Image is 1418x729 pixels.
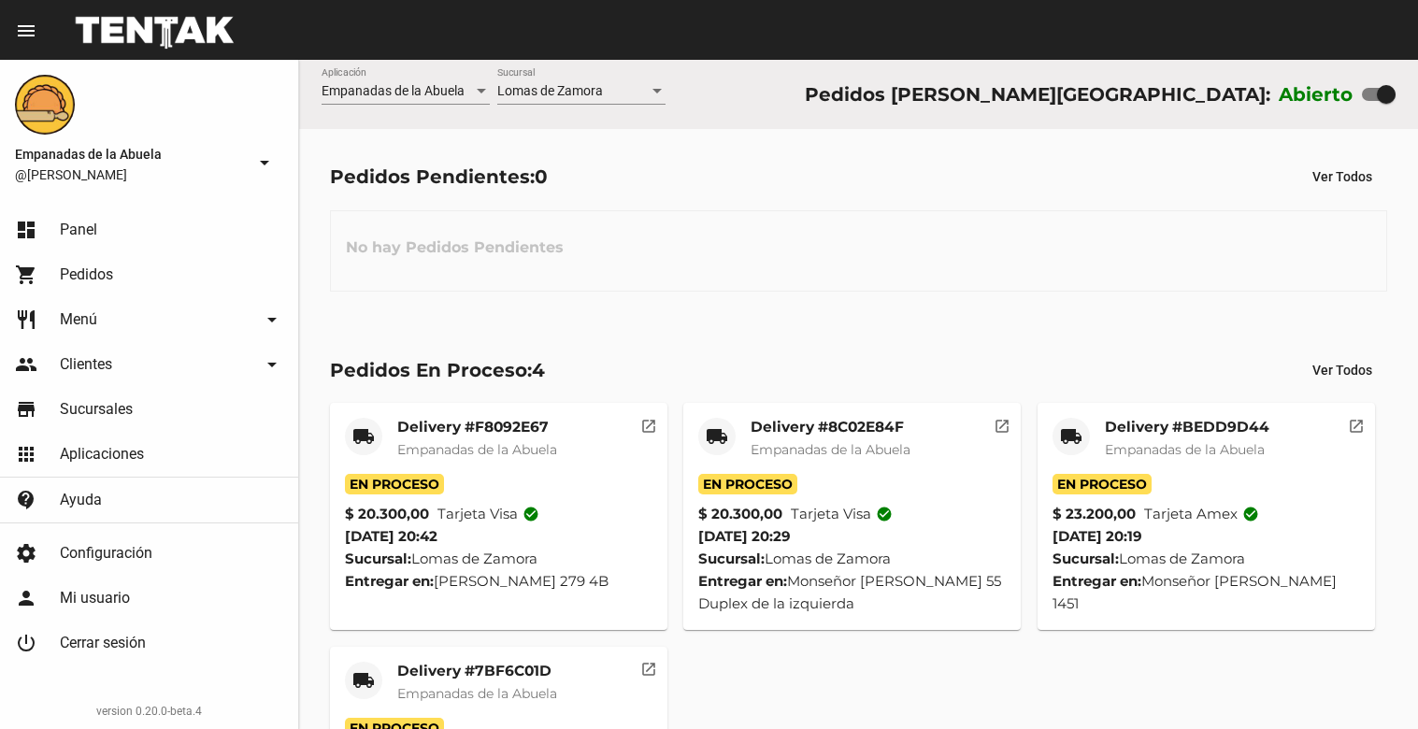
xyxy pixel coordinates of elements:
[60,589,130,607] span: Mi usuario
[1242,506,1259,522] mat-icon: check_circle
[60,491,102,509] span: Ayuda
[1053,474,1152,494] span: En Proceso
[698,570,1006,615] div: Monseñor [PERSON_NAME] 55 Duplex de la izquierda
[698,503,782,525] strong: $ 20.300,00
[15,443,37,465] mat-icon: apps
[640,415,657,432] mat-icon: open_in_new
[60,310,97,329] span: Menú
[15,308,37,331] mat-icon: restaurant
[1053,550,1119,567] strong: Sucursal:
[60,221,97,239] span: Panel
[1348,415,1365,432] mat-icon: open_in_new
[640,658,657,675] mat-icon: open_in_new
[345,570,652,593] div: [PERSON_NAME] 279 4B
[437,503,539,525] span: Tarjeta visa
[1312,363,1372,378] span: Ver Todos
[1053,527,1142,545] span: [DATE] 20:19
[261,308,283,331] mat-icon: arrow_drop_down
[15,20,37,42] mat-icon: menu
[345,474,444,494] span: En Proceso
[751,418,910,436] mat-card-title: Delivery #8C02E84F
[535,165,548,188] span: 0
[1060,425,1082,448] mat-icon: local_shipping
[698,550,765,567] strong: Sucursal:
[15,489,37,511] mat-icon: contact_support
[1053,570,1360,615] div: Monseñor [PERSON_NAME] 1451
[15,702,283,721] div: version 0.20.0-beta.4
[698,548,1006,570] div: Lomas de Zamora
[706,425,728,448] mat-icon: local_shipping
[1312,169,1372,184] span: Ver Todos
[15,398,37,421] mat-icon: store
[1279,79,1354,109] label: Abierto
[60,445,144,464] span: Aplicaciones
[15,219,37,241] mat-icon: dashboard
[805,79,1270,109] div: Pedidos [PERSON_NAME][GEOGRAPHIC_DATA]:
[60,544,152,563] span: Configuración
[698,474,797,494] span: En Proceso
[261,353,283,376] mat-icon: arrow_drop_down
[497,83,603,98] span: Lomas de Zamora
[60,265,113,284] span: Pedidos
[397,441,557,458] span: Empanadas de la Abuela
[15,542,37,565] mat-icon: settings
[345,572,434,590] strong: Entregar en:
[15,75,75,135] img: f0136945-ed32-4f7c-91e3-a375bc4bb2c5.png
[397,418,557,436] mat-card-title: Delivery #F8092E67
[698,527,791,545] span: [DATE] 20:29
[352,425,375,448] mat-icon: local_shipping
[1297,160,1387,193] button: Ver Todos
[15,264,37,286] mat-icon: shopping_cart
[331,220,579,276] h3: No hay Pedidos Pendientes
[1297,353,1387,387] button: Ver Todos
[345,503,429,525] strong: $ 20.300,00
[60,400,133,419] span: Sucursales
[1053,572,1141,590] strong: Entregar en:
[523,506,539,522] mat-icon: check_circle
[876,506,893,522] mat-icon: check_circle
[330,355,545,385] div: Pedidos En Proceso:
[352,669,375,692] mat-icon: local_shipping
[15,165,246,184] span: @[PERSON_NAME]
[345,527,437,545] span: [DATE] 20:42
[15,353,37,376] mat-icon: people
[1339,654,1399,710] iframe: chat widget
[15,587,37,609] mat-icon: person
[15,632,37,654] mat-icon: power_settings_new
[1144,503,1259,525] span: Tarjeta amex
[1053,548,1360,570] div: Lomas de Zamora
[1105,441,1265,458] span: Empanadas de la Abuela
[1053,503,1136,525] strong: $ 23.200,00
[1105,418,1269,436] mat-card-title: Delivery #BEDD9D44
[532,359,545,381] span: 4
[397,662,557,680] mat-card-title: Delivery #7BF6C01D
[345,550,411,567] strong: Sucursal:
[994,415,1010,432] mat-icon: open_in_new
[253,151,276,174] mat-icon: arrow_drop_down
[15,143,246,165] span: Empanadas de la Abuela
[330,162,548,192] div: Pedidos Pendientes:
[397,685,557,702] span: Empanadas de la Abuela
[791,503,893,525] span: Tarjeta visa
[60,355,112,374] span: Clientes
[751,441,910,458] span: Empanadas de la Abuela
[322,83,465,98] span: Empanadas de la Abuela
[698,572,787,590] strong: Entregar en:
[345,548,652,570] div: Lomas de Zamora
[60,634,146,652] span: Cerrar sesión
